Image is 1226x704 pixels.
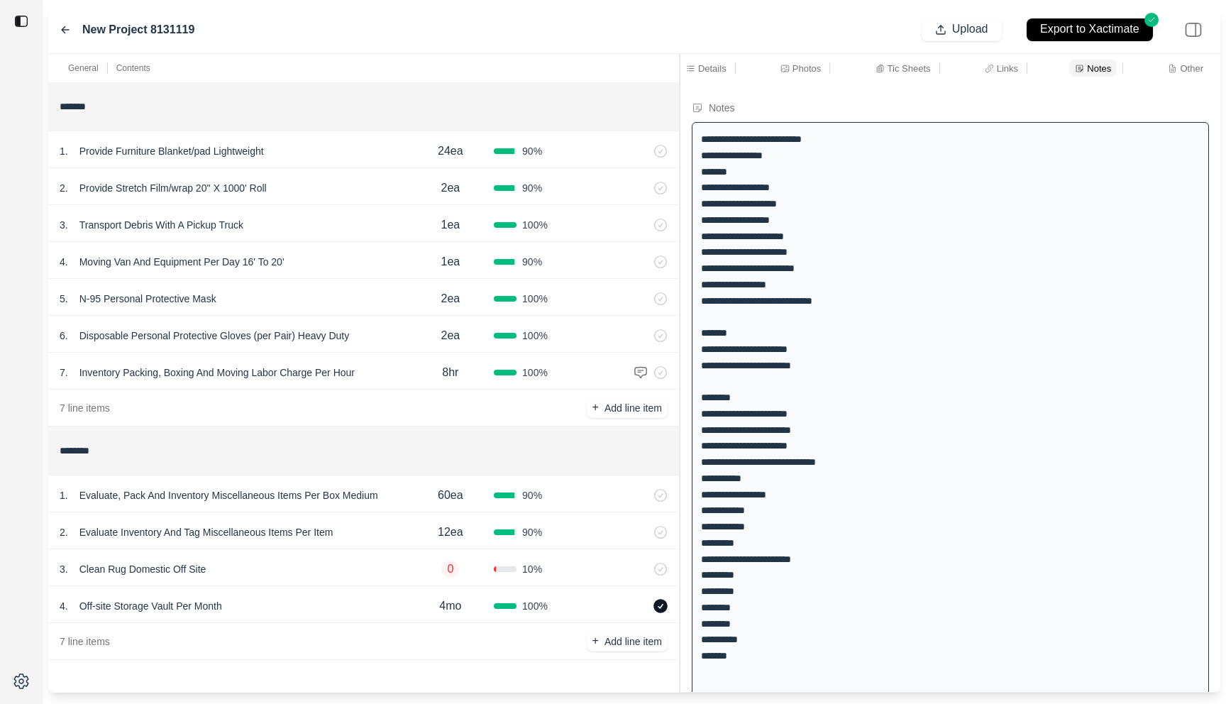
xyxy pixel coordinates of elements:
[604,634,662,649] p: Add line item
[1180,62,1203,75] p: Other
[60,365,68,380] p: 7 .
[522,292,548,306] span: 100 %
[1087,62,1111,75] p: Notes
[592,633,599,649] p: +
[793,62,821,75] p: Photos
[592,400,599,416] p: +
[74,485,384,505] p: Evaluate, Pack And Inventory Miscellaneous Items Per Box Medium
[522,525,542,539] span: 90 %
[1027,18,1153,41] button: Export to Xactimate
[116,62,150,74] p: Contents
[441,327,460,344] p: 2ea
[522,181,542,195] span: 90 %
[60,181,68,195] p: 2 .
[68,62,99,74] p: General
[698,62,727,75] p: Details
[60,525,68,539] p: 2 .
[1013,11,1166,48] button: Export to Xactimate
[441,290,460,307] p: 2ea
[14,14,28,28] img: toggle sidebar
[74,215,249,235] p: Transport Debris With A Pickup Truck
[522,144,542,158] span: 90 %
[709,99,735,116] div: Notes
[1178,14,1209,45] img: right-panel.svg
[522,329,548,343] span: 100 %
[74,559,212,579] p: Clean Rug Domestic Off Site
[438,143,463,160] p: 24ea
[522,488,542,502] span: 90 %
[997,62,1018,75] p: Links
[522,218,548,232] span: 100 %
[60,401,110,415] p: 7 line items
[522,562,542,576] span: 10 %
[74,522,339,542] p: Evaluate Inventory And Tag Miscellaneous Items Per Item
[587,632,668,651] button: +Add line item
[438,487,463,504] p: 60ea
[60,329,68,343] p: 6 .
[60,144,68,158] p: 1 .
[441,216,460,233] p: 1ea
[74,141,270,161] p: Provide Furniture Blanket/pad Lightweight
[60,562,68,576] p: 3 .
[522,365,548,380] span: 100 %
[60,634,110,649] p: 7 line items
[74,178,272,198] p: Provide Stretch Film/wrap 20'' X 1000' Roll
[522,599,548,613] span: 100 %
[74,289,222,309] p: N-95 Personal Protective Mask
[522,255,542,269] span: 90 %
[60,292,68,306] p: 5 .
[74,363,360,383] p: Inventory Packing, Boxing And Moving Labor Charge Per Hour
[438,524,463,541] p: 12ea
[604,401,662,415] p: Add line item
[74,252,290,272] p: Moving Van And Equipment Per Day 16' To 20'
[441,561,459,578] p: 0
[60,218,68,232] p: 3 .
[888,62,931,75] p: Tic Sheets
[634,365,648,380] img: comment
[1040,21,1139,38] p: Export to Xactimate
[441,180,460,197] p: 2ea
[587,398,668,418] button: +Add line item
[60,488,68,502] p: 1 .
[439,598,461,615] p: 4mo
[922,18,1002,41] button: Upload
[442,364,458,381] p: 8hr
[60,599,68,613] p: 4 .
[60,255,68,269] p: 4 .
[441,253,460,270] p: 1ea
[82,21,194,38] label: New Project 8131119
[74,596,228,616] p: Off-site Storage Vault Per Month
[952,21,988,38] p: Upload
[74,326,355,346] p: Disposable Personal Protective Gloves (per Pair) Heavy Duty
